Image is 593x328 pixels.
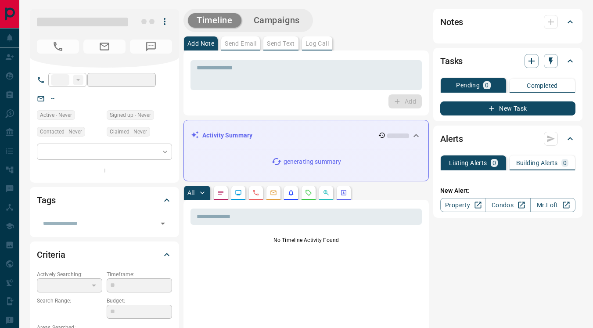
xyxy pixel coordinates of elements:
[340,189,347,196] svg: Agent Actions
[110,127,147,136] span: Claimed - Never
[245,13,309,28] button: Campaigns
[440,101,575,115] button: New Task
[37,305,102,319] p: -- - --
[83,40,126,54] span: No Email
[37,190,172,211] div: Tags
[107,297,172,305] p: Budget:
[305,189,312,196] svg: Requests
[456,82,480,88] p: Pending
[440,128,575,149] div: Alerts
[202,131,252,140] p: Activity Summary
[492,160,496,166] p: 0
[440,15,463,29] h2: Notes
[51,95,54,102] a: --
[37,193,55,207] h2: Tags
[37,270,102,278] p: Actively Searching:
[252,189,259,196] svg: Calls
[440,11,575,32] div: Notes
[440,50,575,72] div: Tasks
[37,248,65,262] h2: Criteria
[37,244,172,265] div: Criteria
[37,297,102,305] p: Search Range:
[485,198,530,212] a: Condos
[130,40,172,54] span: No Number
[516,160,558,166] p: Building Alerts
[270,189,277,196] svg: Emails
[563,160,567,166] p: 0
[110,111,151,119] span: Signed up - Never
[157,217,169,230] button: Open
[284,157,341,166] p: generating summary
[190,236,422,244] p: No Timeline Activity Found
[530,198,575,212] a: Mr.Loft
[527,83,558,89] p: Completed
[217,189,224,196] svg: Notes
[449,160,487,166] p: Listing Alerts
[235,189,242,196] svg: Lead Browsing Activity
[40,127,82,136] span: Contacted - Never
[187,190,194,196] p: All
[107,270,172,278] p: Timeframe:
[440,132,463,146] h2: Alerts
[37,40,79,54] span: No Number
[485,82,489,88] p: 0
[288,189,295,196] svg: Listing Alerts
[191,127,421,144] div: Activity Summary
[440,198,485,212] a: Property
[188,13,241,28] button: Timeline
[187,40,214,47] p: Add Note
[440,54,463,68] h2: Tasks
[40,111,72,119] span: Active - Never
[440,186,575,195] p: New Alert:
[323,189,330,196] svg: Opportunities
